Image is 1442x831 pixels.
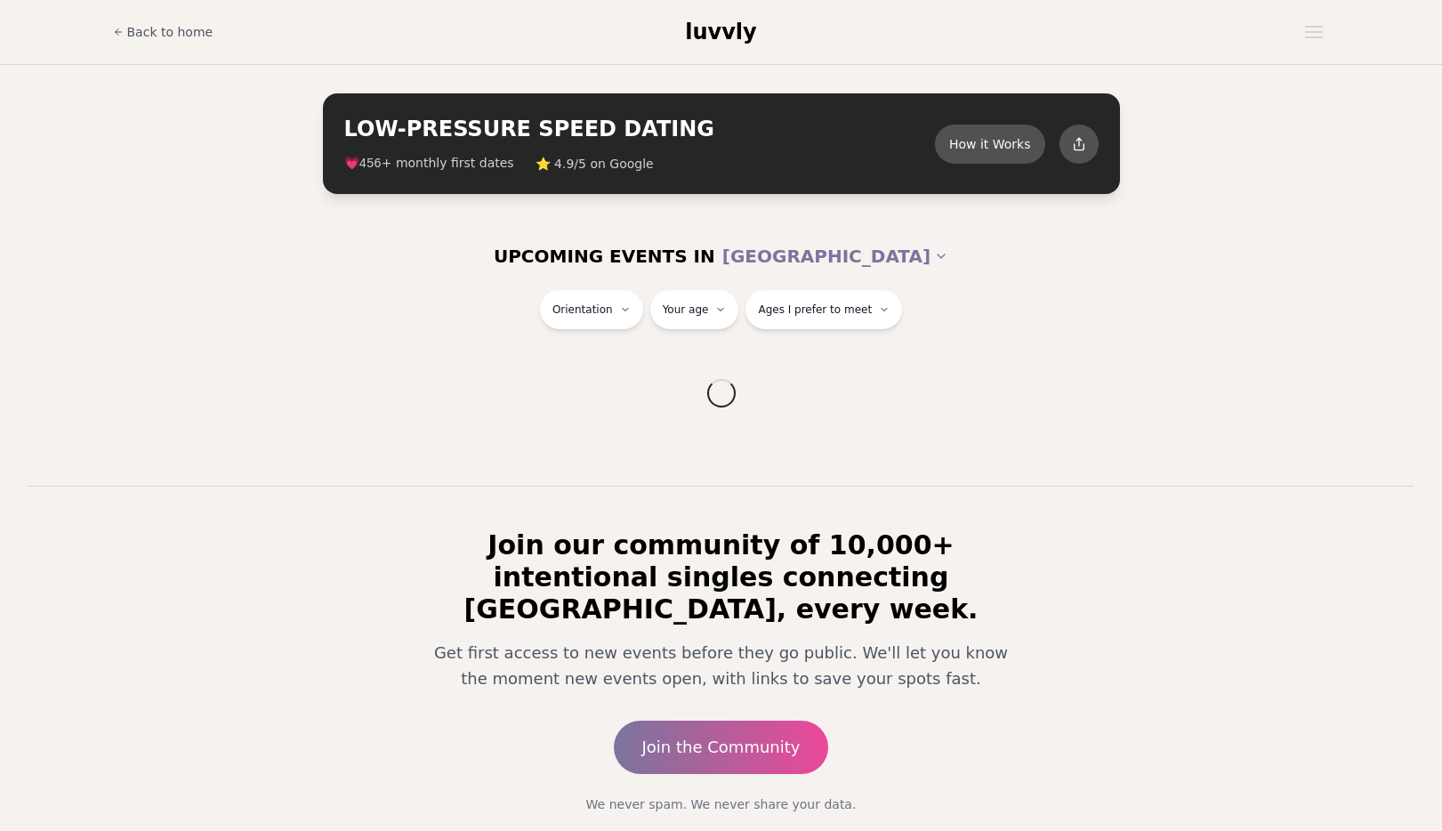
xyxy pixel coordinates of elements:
[494,244,715,269] span: UPCOMING EVENTS IN
[650,290,739,329] button: Your age
[344,154,514,173] span: 💗 + monthly first dates
[540,290,643,329] button: Orientation
[536,155,654,173] span: ⭐ 4.9/5 on Google
[758,303,872,317] span: Ages I prefer to meet
[685,18,756,46] a: luvvly
[359,157,382,171] span: 456
[127,23,213,41] span: Back to home
[1298,19,1330,45] button: Open menu
[552,303,613,317] span: Orientation
[745,290,902,329] button: Ages I prefer to meet
[408,795,1035,813] p: We never spam. We never share your data.
[722,237,948,276] button: [GEOGRAPHIC_DATA]
[685,20,756,44] span: luvvly
[423,640,1020,692] p: Get first access to new events before they go public. We'll let you know the moment new events op...
[344,115,935,143] h2: LOW-PRESSURE SPEED DATING
[663,303,709,317] span: Your age
[408,529,1035,625] h2: Join our community of 10,000+ intentional singles connecting [GEOGRAPHIC_DATA], every week.
[113,14,213,50] a: Back to home
[614,721,829,774] a: Join the Community
[935,125,1045,164] button: How it Works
